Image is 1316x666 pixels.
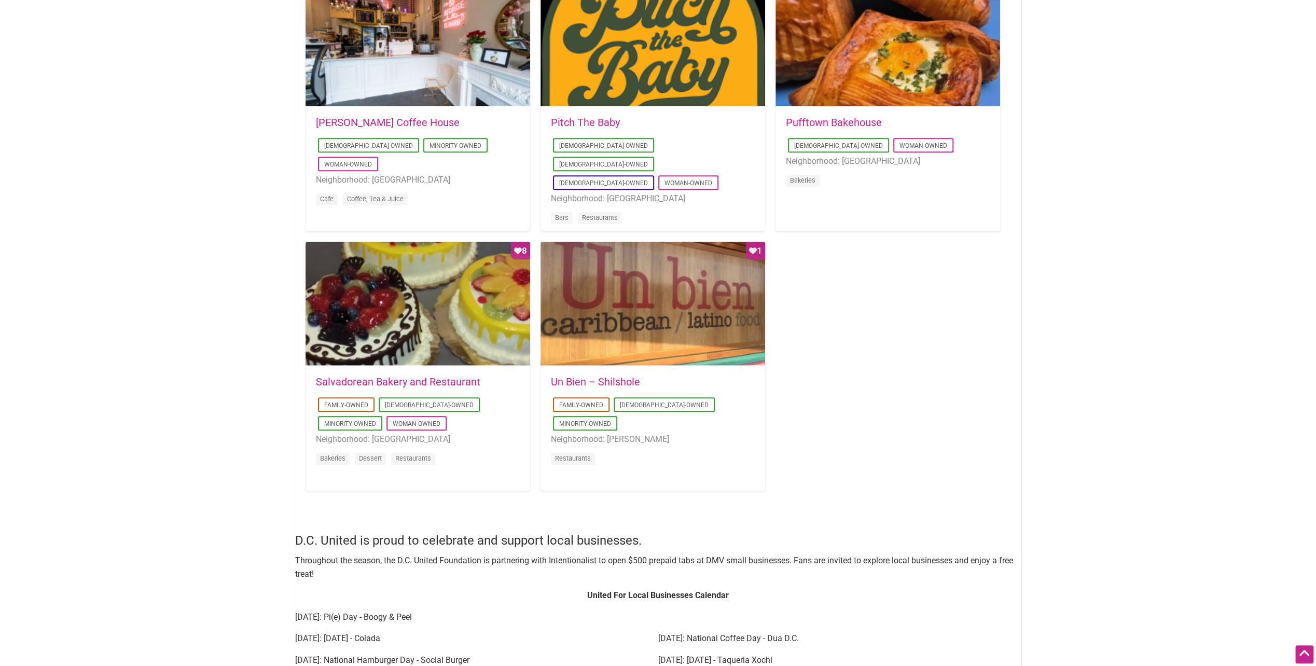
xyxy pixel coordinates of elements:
[359,454,382,462] a: Dessert
[347,195,404,203] a: Coffee, Tea & Juice
[790,176,815,184] a: Bakeries
[559,179,648,187] a: [DEMOGRAPHIC_DATA]-Owned
[320,454,345,462] a: Bakeries
[551,433,755,446] li: Neighborhood: [PERSON_NAME]
[316,116,460,129] a: [PERSON_NAME] Coffee House
[320,195,334,203] a: Cafe
[316,173,520,187] li: Neighborhood: [GEOGRAPHIC_DATA]
[295,554,1021,580] p: Throughout the season, the D.C. United Foundation is partnering with Intentionalist to open $500 ...
[587,590,729,600] strong: United For Local Businesses Calendar
[324,161,372,168] a: Woman-Owned
[559,420,611,427] a: Minority-Owned
[395,454,431,462] a: Restaurants
[393,420,440,427] a: Woman-Owned
[786,116,882,129] a: Pufftown Bakehouse
[620,401,709,409] a: [DEMOGRAPHIC_DATA]-Owned
[559,142,648,149] a: [DEMOGRAPHIC_DATA]-Owned
[551,192,755,205] li: Neighborhood: [GEOGRAPHIC_DATA]
[295,610,1021,624] p: [DATE]: Pi(e) Day - Boogy & Peel
[664,179,712,187] a: Woman-Owned
[559,401,603,409] a: Family-Owned
[551,116,620,129] a: Pitch The Baby
[324,142,413,149] a: [DEMOGRAPHIC_DATA]-Owned
[385,401,474,409] a: [DEMOGRAPHIC_DATA]-Owned
[316,433,520,446] li: Neighborhood: [GEOGRAPHIC_DATA]
[658,632,1021,645] p: [DATE]: National Coffee Day - Dua D.C.
[295,632,658,645] p: [DATE]: [DATE] - Colada
[786,155,990,168] li: Neighborhood: [GEOGRAPHIC_DATA]
[555,214,569,221] a: Bars
[324,420,376,427] a: Minority-Owned
[551,376,640,388] a: Un Bien – Shilshole
[430,142,481,149] a: Minority-Owned
[559,161,648,168] a: [DEMOGRAPHIC_DATA]-Owned
[555,454,591,462] a: Restaurants
[582,214,618,221] a: Restaurants
[899,142,947,149] a: Woman-Owned
[295,532,1021,550] h4: D.C. United is proud to celebrate and support local businesses.
[324,401,368,409] a: Family-Owned
[1295,645,1313,663] div: Scroll Back to Top
[316,376,480,388] a: Salvadorean Bakery and Restaurant
[794,142,883,149] a: [DEMOGRAPHIC_DATA]-Owned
